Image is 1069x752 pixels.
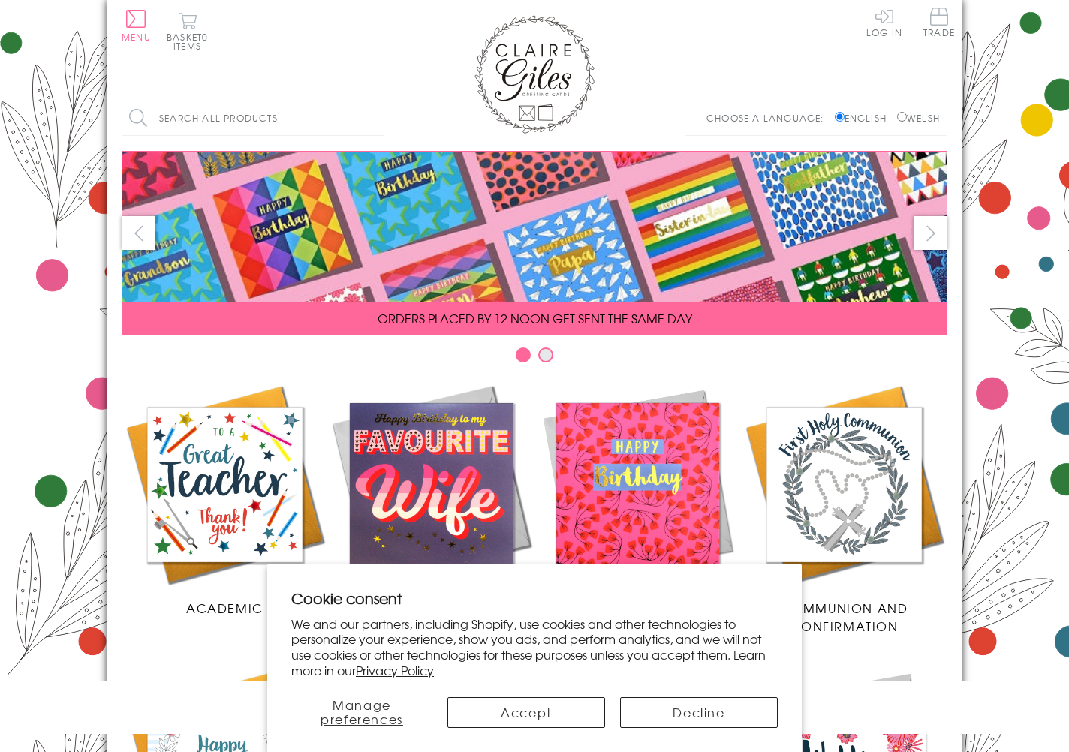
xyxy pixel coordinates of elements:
p: We and our partners, including Shopify, use cookies and other technologies to personalize your ex... [291,616,778,678]
input: Welsh [897,112,907,122]
a: New Releases [328,381,534,617]
a: Academic [122,381,328,617]
span: 0 items [173,30,208,53]
p: Choose a language: [706,111,832,125]
button: Carousel Page 1 (Current Slide) [516,347,531,362]
input: Search [369,101,384,135]
button: next [914,216,947,250]
a: Privacy Policy [356,661,434,679]
img: Claire Giles Greetings Cards [474,15,595,134]
a: Trade [923,8,955,40]
button: Basket0 items [167,12,208,50]
button: Accept [447,697,605,728]
button: prev [122,216,155,250]
span: Manage preferences [321,696,403,728]
input: Search all products [122,101,384,135]
span: ORDERS PLACED BY 12 NOON GET SENT THE SAME DAY [378,309,692,327]
h2: Cookie consent [291,588,778,609]
input: English [835,112,845,122]
a: Log In [866,8,902,37]
label: English [835,111,894,125]
button: Menu [122,10,151,41]
span: Communion and Confirmation [781,599,908,635]
button: Manage preferences [291,697,432,728]
span: Menu [122,30,151,44]
div: Carousel Pagination [122,347,947,370]
label: Welsh [897,111,940,125]
a: Communion and Confirmation [741,381,947,635]
span: Academic [186,599,263,617]
a: Birthdays [534,381,741,617]
span: Trade [923,8,955,37]
button: Carousel Page 2 [538,347,553,362]
button: Decline [620,697,778,728]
